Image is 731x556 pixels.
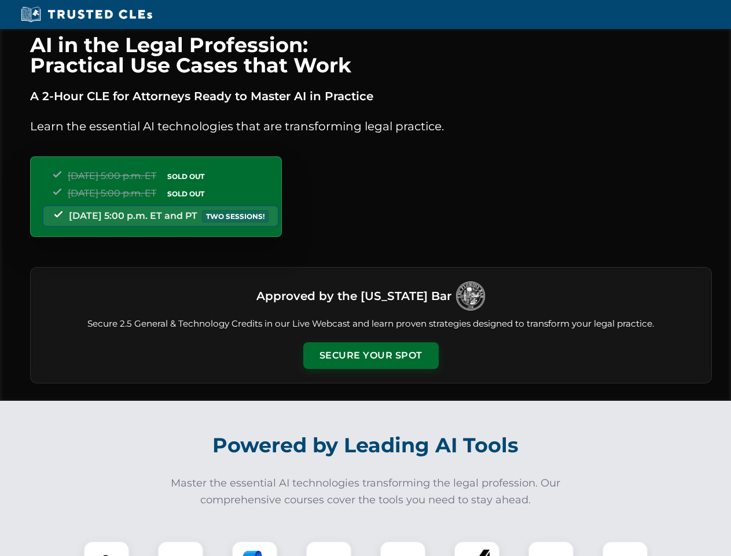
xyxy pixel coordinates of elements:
p: A 2-Hour CLE for Attorneys Ready to Master AI in Practice [30,87,712,105]
p: Secure 2.5 General & Technology Credits in our Live Webcast and learn proven strategies designed ... [45,317,697,331]
span: [DATE] 5:00 p.m. ET [68,170,156,181]
h2: Powered by Leading AI Tools [45,425,686,466]
button: Secure Your Spot [303,342,439,369]
span: SOLD OUT [163,188,208,200]
h3: Approved by the [US_STATE] Bar [256,286,451,306]
img: Logo [456,281,485,310]
p: Master the essential AI technologies transforming the legal profession. Our comprehensive courses... [163,475,568,509]
img: Trusted CLEs [17,6,156,23]
h1: AI in the Legal Profession: Practical Use Cases that Work [30,35,712,75]
span: [DATE] 5:00 p.m. ET [68,188,156,199]
p: Learn the essential AI technologies that are transforming legal practice. [30,117,712,136]
span: SOLD OUT [163,170,208,182]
